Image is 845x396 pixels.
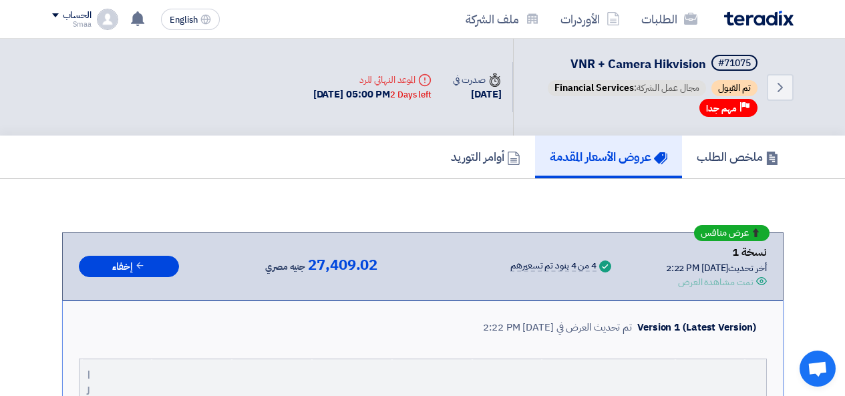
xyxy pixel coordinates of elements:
[550,3,631,35] a: الأوردرات
[52,21,92,28] div: Smaa
[724,11,794,26] img: Teradix logo
[313,73,432,87] div: الموعد النهائي للرد
[453,87,501,102] div: [DATE]
[161,9,220,30] button: English
[637,320,755,335] div: Version 1 (Latest Version)
[451,149,520,164] h5: أوامر التوريد
[79,256,179,278] button: إخفاء
[535,136,682,178] a: عروض الأسعار المقدمة
[631,3,708,35] a: الطلبات
[548,80,706,96] span: مجال عمل الشركة:
[701,228,749,238] span: عرض منافس
[308,257,377,273] span: 27,409.02
[570,55,706,73] span: VNR + Camera Hikvision
[265,259,305,275] span: جنيه مصري
[706,102,737,115] span: مهم جدا
[510,261,597,272] div: 4 من 4 بنود تم تسعيرهم
[455,3,550,35] a: ملف الشركة
[453,73,501,87] div: صدرت في
[545,55,760,73] h5: VNR + Camera Hikvision
[666,261,767,275] div: أخر تحديث [DATE] 2:22 PM
[711,80,757,96] span: تم القبول
[682,136,794,178] a: ملخص الطلب
[170,15,198,25] span: English
[97,9,118,30] img: profile_test.png
[436,136,535,178] a: أوامر التوريد
[697,149,779,164] h5: ملخص الطلب
[550,149,667,164] h5: عروض الأسعار المقدمة
[313,87,432,102] div: [DATE] 05:00 PM
[63,10,92,21] div: الحساب
[800,351,836,387] a: Open chat
[666,244,767,261] div: نسخة 1
[390,88,432,102] div: 2 Days left
[718,59,751,68] div: #71075
[554,81,634,95] span: Financial Services
[483,320,632,335] div: تم تحديث العرض في [DATE] 2:22 PM
[678,275,753,289] div: تمت مشاهدة العرض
